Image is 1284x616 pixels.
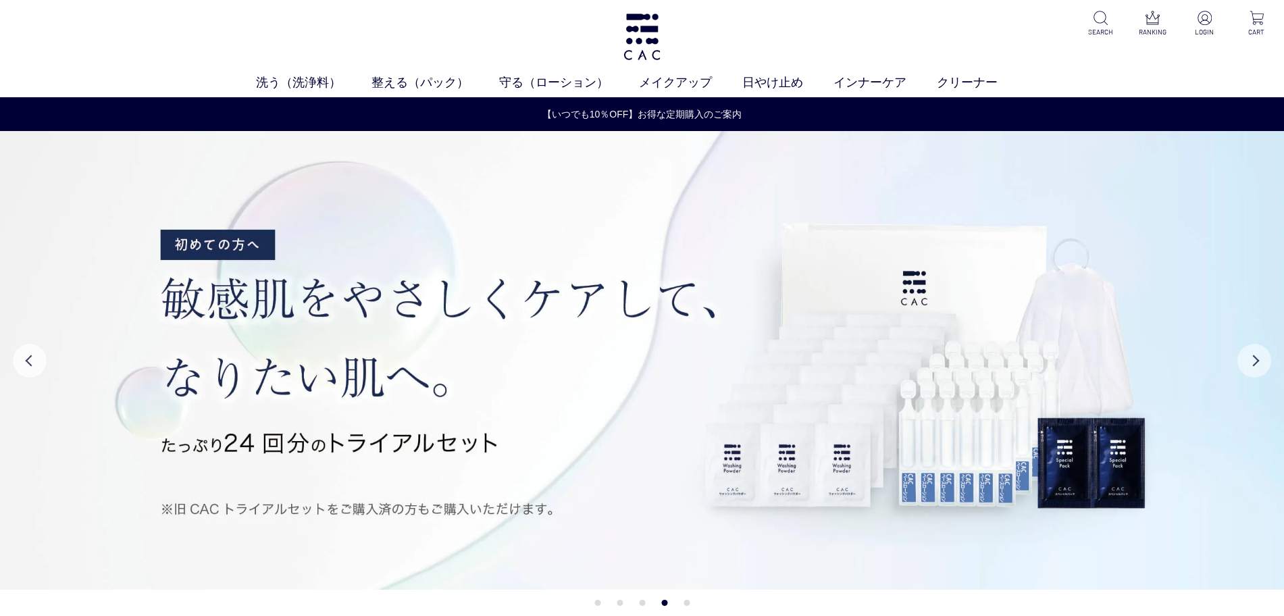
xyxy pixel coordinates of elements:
[371,74,499,92] a: 整える（パック）
[256,74,371,92] a: 洗う（洗浄料）
[1188,27,1221,37] p: LOGIN
[742,74,833,92] a: 日やけ止め
[684,600,690,606] button: 5 of 5
[937,74,1028,92] a: クリーナー
[639,600,645,606] button: 3 of 5
[499,74,639,92] a: 守る（ローション）
[594,600,600,606] button: 1 of 5
[1237,344,1271,378] button: Next
[621,14,663,60] img: logo
[833,74,937,92] a: インナーケア
[617,600,623,606] button: 2 of 5
[1240,27,1273,37] p: CART
[1136,11,1169,37] a: RANKING
[1188,11,1221,37] a: LOGIN
[1084,11,1117,37] a: SEARCH
[13,344,47,378] button: Previous
[639,74,742,92] a: メイクアップ
[1084,27,1117,37] p: SEARCH
[1136,27,1169,37] p: RANKING
[1240,11,1273,37] a: CART
[661,600,667,606] button: 4 of 5
[1,107,1283,122] a: 【いつでも10％OFF】お得な定期購入のご案内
